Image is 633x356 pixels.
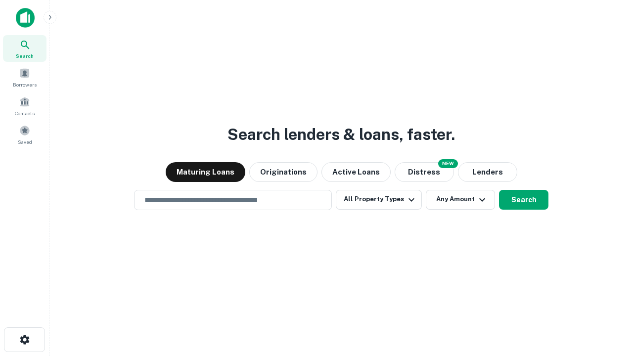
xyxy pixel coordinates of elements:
iframe: Chat Widget [584,277,633,324]
span: Borrowers [13,81,37,89]
button: Maturing Loans [166,162,245,182]
button: Lenders [458,162,517,182]
button: Search distressed loans with lien and other non-mortgage details. [395,162,454,182]
h3: Search lenders & loans, faster. [227,123,455,146]
a: Contacts [3,92,46,119]
button: Search [499,190,548,210]
button: Originations [249,162,317,182]
span: Contacts [15,109,35,117]
a: Search [3,35,46,62]
span: Search [16,52,34,60]
a: Saved [3,121,46,148]
a: Borrowers [3,64,46,90]
div: NEW [438,159,458,168]
span: Saved [18,138,32,146]
img: capitalize-icon.png [16,8,35,28]
button: All Property Types [336,190,422,210]
button: Any Amount [426,190,495,210]
button: Active Loans [321,162,391,182]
